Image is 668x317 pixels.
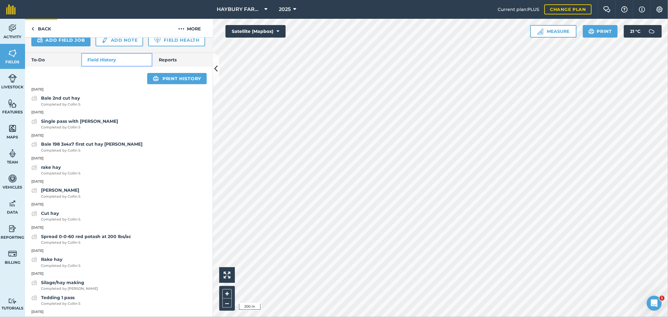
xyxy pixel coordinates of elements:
strong: Bale 198 3x4x7 first cut hay [PERSON_NAME] [41,141,142,147]
span: Completed by [PERSON_NAME] [41,286,98,292]
a: Silage/hay makingCompleted by [PERSON_NAME] [31,279,98,292]
p: [DATE] [25,225,213,231]
img: A question mark icon [621,6,628,13]
strong: Bale 2nd cut hay [41,95,80,101]
img: svg+xml;base64,PD94bWwgdmVyc2lvbj0iMS4wIiBlbmNvZGluZz0idXRmLTgiPz4KPCEtLSBHZW5lcmF0b3I6IEFkb2JlIE... [8,199,17,208]
a: Change plan [544,4,592,14]
img: svg+xml;base64,PD94bWwgdmVyc2lvbj0iMS4wIiBlbmNvZGluZz0idXRmLTgiPz4KPCEtLSBHZW5lcmF0b3I6IEFkb2JlIE... [31,279,37,287]
img: svg+xml;base64,PD94bWwgdmVyc2lvbj0iMS4wIiBlbmNvZGluZz0idXRmLTgiPz4KPCEtLSBHZW5lcmF0b3I6IEFkb2JlIE... [8,174,17,183]
img: A cog icon [656,6,663,13]
span: Current plan : PLUS [498,6,539,13]
button: Print [583,25,618,38]
img: svg+xml;base64,PD94bWwgdmVyc2lvbj0iMS4wIiBlbmNvZGluZz0idXRmLTgiPz4KPCEtLSBHZW5lcmF0b3I6IEFkb2JlIE... [31,187,37,194]
strong: Rake hay [41,257,62,262]
img: svg+xml;base64,PHN2ZyB4bWxucz0iaHR0cDovL3d3dy53My5vcmcvMjAwMC9zdmciIHdpZHRoPSI5IiBoZWlnaHQ9IjI0Ii... [31,25,34,33]
strong: Spread 0-0-60 red potash at 200 lbs/ac [41,234,131,239]
a: Spread 0-0-60 red potash at 200 lbs/acCompleted by Collin S [31,233,131,246]
img: svg+xml;base64,PD94bWwgdmVyc2lvbj0iMS4wIiBlbmNvZGluZz0idXRmLTgiPz4KPCEtLSBHZW5lcmF0b3I6IEFkb2JlIE... [8,298,17,304]
img: svg+xml;base64,PD94bWwgdmVyc2lvbj0iMS4wIiBlbmNvZGluZz0idXRmLTgiPz4KPCEtLSBHZW5lcmF0b3I6IEFkb2JlIE... [8,149,17,158]
img: svg+xml;base64,PD94bWwgdmVyc2lvbj0iMS4wIiBlbmNvZGluZz0idXRmLTgiPz4KPCEtLSBHZW5lcmF0b3I6IEFkb2JlIE... [31,118,37,125]
span: Completed by Collin S [41,125,118,130]
p: [DATE] [25,110,213,115]
span: Completed by Collin S [41,301,80,307]
a: Single pass with [PERSON_NAME]Completed by Collin S [31,118,118,130]
span: Completed by Collin S [41,194,80,200]
a: Tedding 1 passCompleted by Collin S [31,294,80,307]
span: 1 [660,296,665,301]
a: Add field job [31,34,91,46]
img: svg+xml;base64,PD94bWwgdmVyc2lvbj0iMS4wIiBlbmNvZGluZz0idXRmLTgiPz4KPCEtLSBHZW5lcmF0b3I6IEFkb2JlIE... [8,23,17,33]
img: svg+xml;base64,PHN2ZyB4bWxucz0iaHR0cDovL3d3dy53My5vcmcvMjAwMC9zdmciIHdpZHRoPSI1NiIgaGVpZ2h0PSI2MC... [8,49,17,58]
img: svg+xml;base64,PD94bWwgdmVyc2lvbj0iMS4wIiBlbmNvZGluZz0idXRmLTgiPz4KPCEtLSBHZW5lcmF0b3I6IEFkb2JlIE... [31,256,37,263]
button: Measure [530,25,577,38]
a: Field History [81,53,152,67]
a: Rake hayCompleted by Collin S [31,256,80,268]
a: Bale 198 3x4x7 first cut hay [PERSON_NAME]Completed by Collin S [31,141,142,153]
img: svg+xml;base64,PD94bWwgdmVyc2lvbj0iMS4wIiBlbmNvZGluZz0idXRmLTgiPz4KPCEtLSBHZW5lcmF0b3I6IEFkb2JlIE... [31,164,37,171]
img: svg+xml;base64,PHN2ZyB4bWxucz0iaHR0cDovL3d3dy53My5vcmcvMjAwMC9zdmciIHdpZHRoPSIxOSIgaGVpZ2h0PSIyNC... [588,28,594,35]
a: Bale 2nd cut hayCompleted by Collin S [31,95,80,107]
strong: Tedding 1 pass [41,295,75,300]
a: To-Do [25,53,81,67]
span: Completed by Collin S [41,102,80,107]
strong: Cut hay [41,210,59,216]
button: Satellite (Mapbox) [225,25,286,38]
img: svg+xml;base64,PD94bWwgdmVyc2lvbj0iMS4wIiBlbmNvZGluZz0idXRmLTgiPz4KPCEtLSBHZW5lcmF0b3I6IEFkb2JlIE... [31,141,37,148]
a: Field Health [148,34,205,46]
a: Cut hayCompleted by Collin S [31,210,80,222]
img: svg+xml;base64,PD94bWwgdmVyc2lvbj0iMS4wIiBlbmNvZGluZz0idXRmLTgiPz4KPCEtLSBHZW5lcmF0b3I6IEFkb2JlIE... [31,294,37,302]
button: – [222,299,232,308]
img: svg+xml;base64,PD94bWwgdmVyc2lvbj0iMS4wIiBlbmNvZGluZz0idXRmLTgiPz4KPCEtLSBHZW5lcmF0b3I6IEFkb2JlIE... [37,36,43,44]
img: svg+xml;base64,PD94bWwgdmVyc2lvbj0iMS4wIiBlbmNvZGluZz0idXRmLTgiPz4KPCEtLSBHZW5lcmF0b3I6IEFkb2JlIE... [8,224,17,233]
a: Back [25,19,57,37]
a: rake hayCompleted by Collin S [31,164,80,176]
a: [PERSON_NAME]Completed by Collin S [31,187,80,199]
a: Reports [153,53,213,67]
img: svg+xml;base64,PHN2ZyB4bWxucz0iaHR0cDovL3d3dy53My5vcmcvMjAwMC9zdmciIHdpZHRoPSIxNyIgaGVpZ2h0PSIxNy... [639,6,645,13]
button: + [222,289,232,299]
button: 21 °C [624,25,662,38]
img: svg+xml;base64,PD94bWwgdmVyc2lvbj0iMS4wIiBlbmNvZGluZz0idXRmLTgiPz4KPCEtLSBHZW5lcmF0b3I6IEFkb2JlIE... [101,36,108,44]
p: [DATE] [25,202,213,207]
img: svg+xml;base64,PD94bWwgdmVyc2lvbj0iMS4wIiBlbmNvZGluZz0idXRmLTgiPz4KPCEtLSBHZW5lcmF0b3I6IEFkb2JlIE... [31,95,37,102]
button: More [166,19,213,37]
img: svg+xml;base64,PHN2ZyB4bWxucz0iaHR0cDovL3d3dy53My5vcmcvMjAwMC9zdmciIHdpZHRoPSI1NiIgaGVpZ2h0PSI2MC... [8,124,17,133]
img: svg+xml;base64,PD94bWwgdmVyc2lvbj0iMS4wIiBlbmNvZGluZz0idXRmLTgiPz4KPCEtLSBHZW5lcmF0b3I6IEFkb2JlIE... [31,210,37,217]
img: svg+xml;base64,PD94bWwgdmVyc2lvbj0iMS4wIiBlbmNvZGluZz0idXRmLTgiPz4KPCEtLSBHZW5lcmF0b3I6IEFkb2JlIE... [645,25,658,38]
strong: Silage/hay making [41,280,84,285]
img: Four arrows, one pointing top left, one top right, one bottom right and the last bottom left [224,272,230,278]
p: [DATE] [25,156,213,161]
span: Completed by Collin S [41,263,80,269]
p: [DATE] [25,179,213,184]
img: svg+xml;base64,PHN2ZyB4bWxucz0iaHR0cDovL3d3dy53My5vcmcvMjAwMC9zdmciIHdpZHRoPSIxOSIgaGVpZ2h0PSIyNC... [153,75,159,82]
img: fieldmargin Logo [6,4,16,14]
p: [DATE] [25,271,213,277]
span: Completed by Collin S [41,148,142,153]
img: Two speech bubbles overlapping with the left bubble in the forefront [603,6,611,13]
img: svg+xml;base64,PD94bWwgdmVyc2lvbj0iMS4wIiBlbmNvZGluZz0idXRmLTgiPz4KPCEtLSBHZW5lcmF0b3I6IEFkb2JlIE... [8,249,17,258]
iframe: Intercom live chat [647,296,662,311]
p: [DATE] [25,309,213,315]
span: Completed by Collin S [41,217,80,222]
span: Completed by Collin S [41,240,131,246]
strong: Single pass with [PERSON_NAME] [41,118,118,124]
p: [DATE] [25,248,213,254]
img: svg+xml;base64,PHN2ZyB4bWxucz0iaHR0cDovL3d3dy53My5vcmcvMjAwMC9zdmciIHdpZHRoPSI1NiIgaGVpZ2h0PSI2MC... [8,99,17,108]
img: Ruler icon [537,28,543,34]
img: svg+xml;base64,PHN2ZyB4bWxucz0iaHR0cDovL3d3dy53My5vcmcvMjAwMC9zdmciIHdpZHRoPSIyMCIgaGVpZ2h0PSIyNC... [178,25,184,33]
strong: [PERSON_NAME] [41,187,79,193]
p: [DATE] [25,87,213,92]
a: Add note [96,34,143,46]
img: svg+xml;base64,PD94bWwgdmVyc2lvbj0iMS4wIiBlbmNvZGluZz0idXRmLTgiPz4KPCEtLSBHZW5lcmF0b3I6IEFkb2JlIE... [31,233,37,241]
span: Completed by Collin S [41,171,80,176]
span: 21 ° C [630,25,640,38]
span: HAYBURY FARMS INC [217,6,262,13]
img: svg+xml;base64,PD94bWwgdmVyc2lvbj0iMS4wIiBlbmNvZGluZz0idXRmLTgiPz4KPCEtLSBHZW5lcmF0b3I6IEFkb2JlIE... [8,74,17,83]
a: Print history [147,73,207,84]
span: 2025 [279,6,291,13]
strong: rake hay [41,164,61,170]
p: [DATE] [25,133,213,138]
